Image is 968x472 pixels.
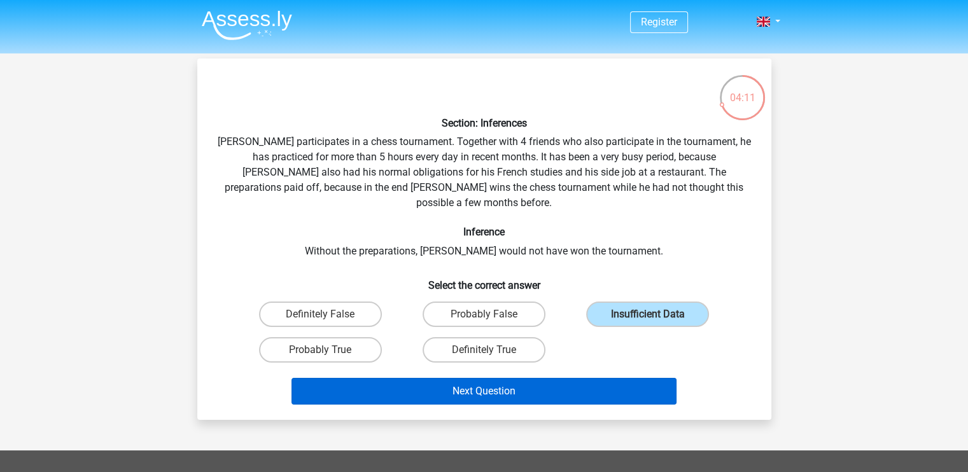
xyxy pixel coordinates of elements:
h6: Inference [218,226,751,238]
h6: Section: Inferences [218,117,751,129]
img: Assessly [202,10,292,40]
div: [PERSON_NAME] participates in a chess tournament. Together with 4 friends who also participate in... [202,69,766,410]
button: Next Question [291,378,677,405]
h6: Select the correct answer [218,269,751,291]
label: Probably True [259,337,382,363]
label: Definitely True [423,337,545,363]
a: Register [641,16,677,28]
label: Probably False [423,302,545,327]
label: Insufficient Data [586,302,709,327]
div: 04:11 [719,74,766,106]
label: Definitely False [259,302,382,327]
